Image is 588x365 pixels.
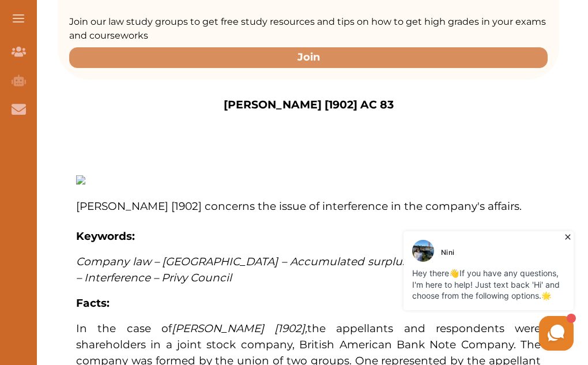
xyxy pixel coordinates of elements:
[311,228,576,353] iframe: HelpCrunch
[76,229,135,243] strong: Keywords:
[172,322,305,335] span: [PERSON_NAME] [1902]
[76,296,110,310] strong: Facts:
[224,97,394,114] p: [PERSON_NAME] [1902] AC 83
[69,47,548,67] button: Join
[172,322,307,335] em: ,
[76,175,541,185] img: Companies_Act_word_cloud_4-300x144.png
[76,200,522,213] span: [PERSON_NAME] [1902] concerns the issue of interference in the company's affairs.
[76,255,541,284] span: – [GEOGRAPHIC_DATA] – Accumulated surplus – Ultra [PERSON_NAME] – Interference – Privy Council
[76,255,151,268] span: Company law
[69,15,548,43] p: Join our law study groups to get free study resources and tips on how to get high grades in your ...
